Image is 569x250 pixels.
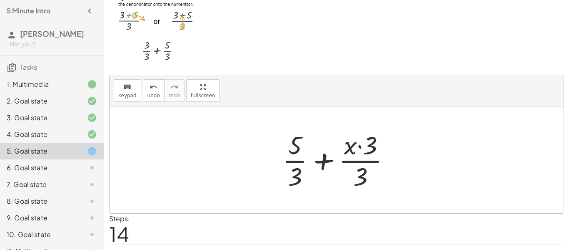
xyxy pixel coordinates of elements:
i: Task not started. [87,163,97,173]
div: 2. Goal state [7,96,74,106]
label: Steps: [109,214,130,223]
span: undo [147,93,160,98]
i: Task finished and correct. [87,129,97,139]
span: Tasks [20,63,37,71]
span: keypad [118,93,137,98]
div: Not you? [10,40,97,48]
i: Task finished and correct. [87,96,97,106]
i: keyboard [123,82,131,92]
i: Task not started. [87,213,97,223]
div: 10. Goal state [7,230,74,240]
div: 9. Goal state [7,213,74,223]
h4: 5 Minute Intro [7,6,50,16]
i: undo [150,82,157,92]
div: 8. Goal state [7,196,74,206]
div: 7. Goal state [7,179,74,189]
div: 3. Goal state [7,113,74,123]
span: 14 [109,221,129,247]
div: 6. Goal state [7,163,74,173]
button: fullscreen [186,79,220,102]
span: fullscreen [191,93,215,98]
span: redo [169,93,180,98]
div: 1. Multimedia [7,79,74,89]
i: redo [170,82,178,92]
i: Task not started. [87,179,97,189]
i: Task started. [87,146,97,156]
div: 4. Goal state [7,129,74,139]
button: keyboardkeypad [114,79,141,102]
i: Task finished and correct. [87,113,97,123]
div: 5. Goal state [7,146,74,156]
button: redoredo [164,79,185,102]
i: Task not started. [87,196,97,206]
span: [PERSON_NAME] [20,29,84,38]
button: undoundo [143,79,165,102]
i: Task finished. [87,79,97,89]
i: Task not started. [87,230,97,240]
